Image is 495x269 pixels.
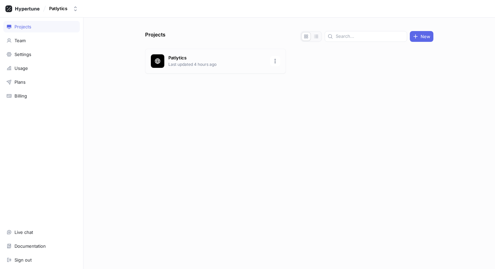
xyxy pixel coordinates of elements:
[14,52,31,57] div: Settings
[14,65,28,71] div: Usage
[14,257,32,263] div: Sign out
[14,230,33,235] div: Live chat
[14,24,31,29] div: Projects
[14,79,26,85] div: Plans
[336,33,404,40] input: Search...
[3,62,80,74] a: Usage
[49,6,67,11] div: Patlytics
[3,35,80,46] a: Team
[14,243,46,249] div: Documentation
[421,34,430,38] span: New
[410,31,433,42] button: New
[3,49,80,60] a: Settings
[14,38,26,43] div: Team
[168,61,266,68] p: Last updated 4 hours ago
[14,93,27,99] div: Billing
[168,55,266,61] p: Patlytics
[145,31,165,42] p: Projects
[46,3,81,14] button: Patlytics
[3,21,80,32] a: Projects
[3,76,80,88] a: Plans
[3,90,80,102] a: Billing
[3,240,80,252] a: Documentation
